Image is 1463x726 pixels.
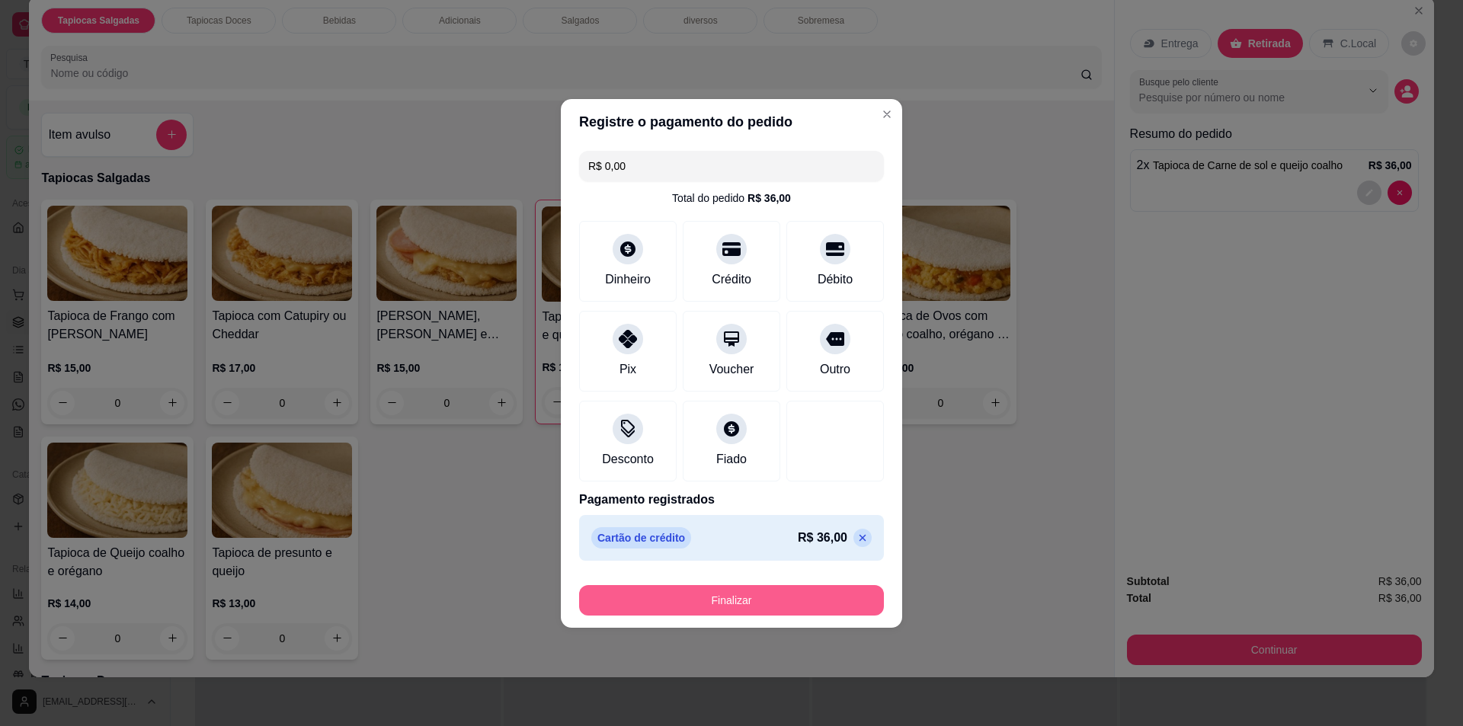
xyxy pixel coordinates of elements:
[818,270,853,289] div: Débito
[712,270,751,289] div: Crédito
[875,102,899,126] button: Close
[602,450,654,469] div: Desconto
[619,360,636,379] div: Pix
[591,527,691,548] p: Cartão de crédito
[820,360,850,379] div: Outro
[798,529,847,547] p: R$ 36,00
[579,585,884,616] button: Finalizar
[579,491,884,509] p: Pagamento registrados
[561,99,902,145] header: Registre o pagamento do pedido
[605,270,651,289] div: Dinheiro
[588,151,875,181] input: Ex.: hambúrguer de cordeiro
[709,360,754,379] div: Voucher
[748,190,791,206] div: R$ 36,00
[716,450,747,469] div: Fiado
[672,190,791,206] div: Total do pedido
